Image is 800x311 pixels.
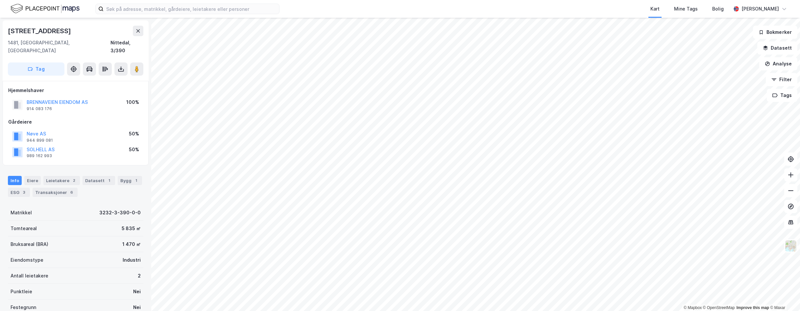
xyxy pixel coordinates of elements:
div: 1 [133,177,139,184]
div: 2 [71,177,77,184]
div: Eiendomstype [11,256,43,264]
div: 50% [129,130,139,138]
img: logo.f888ab2527a4732fd821a326f86c7f29.svg [11,3,80,14]
button: Filter [766,73,797,86]
div: Tomteareal [11,225,37,232]
div: [PERSON_NAME] [741,5,779,13]
a: OpenStreetMap [703,305,735,310]
div: 5 835 ㎡ [122,225,141,232]
button: Analyse [759,57,797,70]
div: 2 [138,272,141,280]
div: Leietakere [43,176,80,185]
iframe: Chat Widget [767,279,800,311]
div: Gårdeiere [8,118,143,126]
div: Punktleie [11,288,32,296]
div: 1 470 ㎡ [122,240,141,248]
div: Eiere [24,176,41,185]
input: Søk på adresse, matrikkel, gårdeiere, leietakere eller personer [104,4,279,14]
div: Nei [133,288,141,296]
a: Improve this map [737,305,769,310]
div: Transaksjoner [33,188,78,197]
div: ESG [8,188,30,197]
img: Z [785,240,797,252]
button: Bokmerker [753,26,797,39]
button: Tag [8,62,64,76]
div: 50% [129,146,139,154]
div: [STREET_ADDRESS] [8,26,72,36]
div: Industri [123,256,141,264]
div: Matrikkel [11,209,32,217]
a: Mapbox [684,305,702,310]
div: Hjemmelshaver [8,86,143,94]
div: Bolig [712,5,724,13]
div: 1 [106,177,112,184]
div: 914 083 176 [27,106,52,111]
div: 6 [68,189,75,196]
button: Tags [767,89,797,102]
div: Datasett [83,176,115,185]
div: 100% [126,98,139,106]
div: Kontrollprogram for chat [767,279,800,311]
div: Bygg [118,176,142,185]
div: 1481, [GEOGRAPHIC_DATA], [GEOGRAPHIC_DATA] [8,39,110,55]
div: Antall leietakere [11,272,48,280]
div: 3232-3-390-0-0 [99,209,141,217]
div: 3 [21,189,27,196]
div: Bruksareal (BRA) [11,240,48,248]
div: Info [8,176,22,185]
div: Mine Tags [674,5,698,13]
div: 989 162 993 [27,153,52,158]
div: Nittedal, 3/390 [110,39,143,55]
div: Kart [650,5,660,13]
button: Datasett [757,41,797,55]
div: 944 899 081 [27,138,53,143]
